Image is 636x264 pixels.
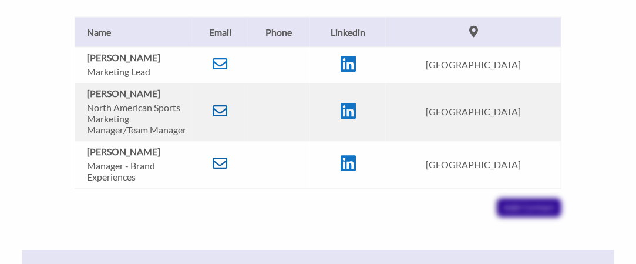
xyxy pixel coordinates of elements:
p: [GEOGRAPHIC_DATA] [392,159,555,170]
p: Marketing Lead [87,66,187,77]
th: Email [192,17,248,47]
p: Manager - Brand Experiences [87,160,187,182]
p: [GEOGRAPHIC_DATA] [392,59,555,70]
th: Phone [248,17,310,47]
b: [PERSON_NAME] [87,88,160,99]
th: Linkedin [310,17,386,47]
b: [PERSON_NAME] [87,52,160,63]
p: North American Sports Marketing Manager/Team Manager [87,102,187,135]
p: [GEOGRAPHIC_DATA] [392,106,555,117]
b: [PERSON_NAME] [87,146,160,157]
th: Name [75,17,192,47]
